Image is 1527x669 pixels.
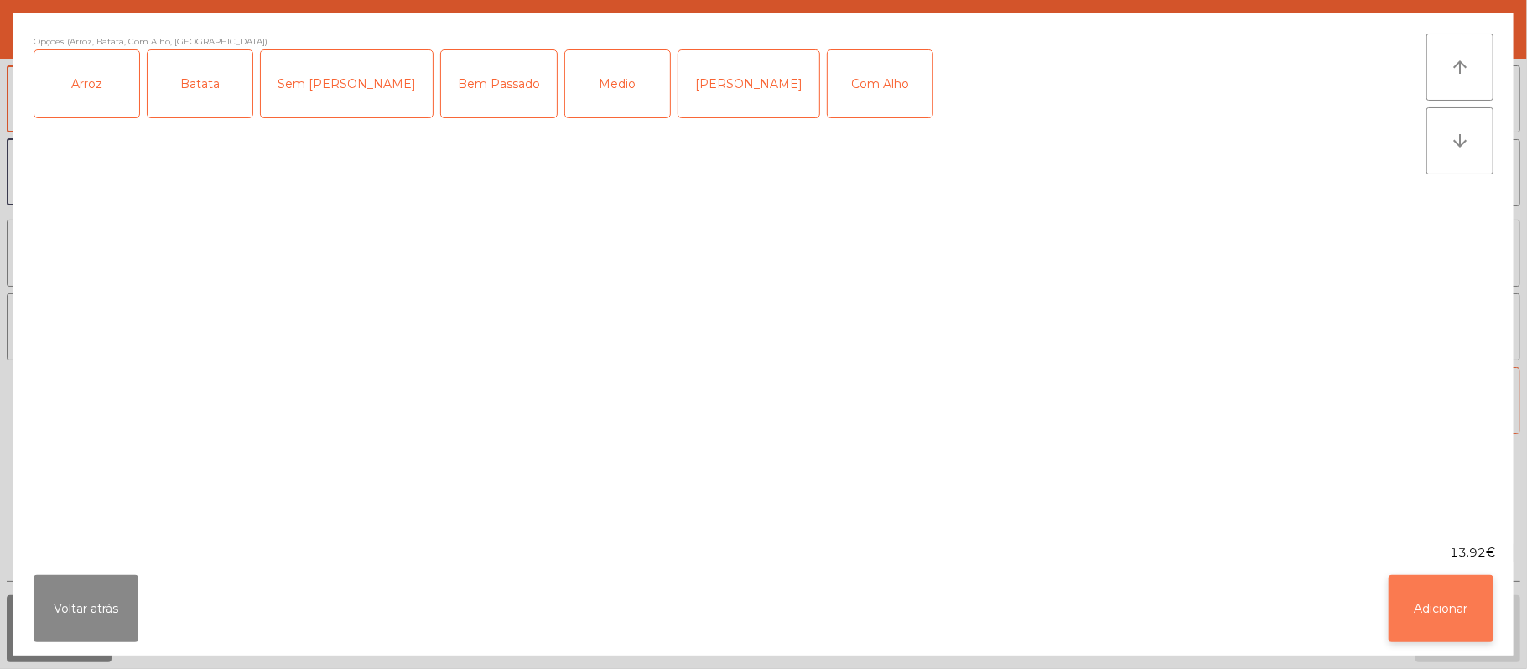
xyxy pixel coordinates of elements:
[261,50,433,117] div: Sem [PERSON_NAME]
[148,50,252,117] div: Batata
[67,34,267,49] span: (Arroz, Batata, Com Alho, [GEOGRAPHIC_DATA])
[565,50,670,117] div: Medio
[1426,107,1493,174] button: arrow_downward
[441,50,557,117] div: Bem Passado
[828,50,932,117] div: Com Alho
[34,50,139,117] div: Arroz
[34,34,64,49] span: Opções
[1450,131,1470,151] i: arrow_downward
[678,50,819,117] div: [PERSON_NAME]
[1426,34,1493,101] button: arrow_upward
[13,544,1514,562] div: 13.92€
[1389,575,1493,642] button: Adicionar
[34,575,138,642] button: Voltar atrás
[1450,57,1470,77] i: arrow_upward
